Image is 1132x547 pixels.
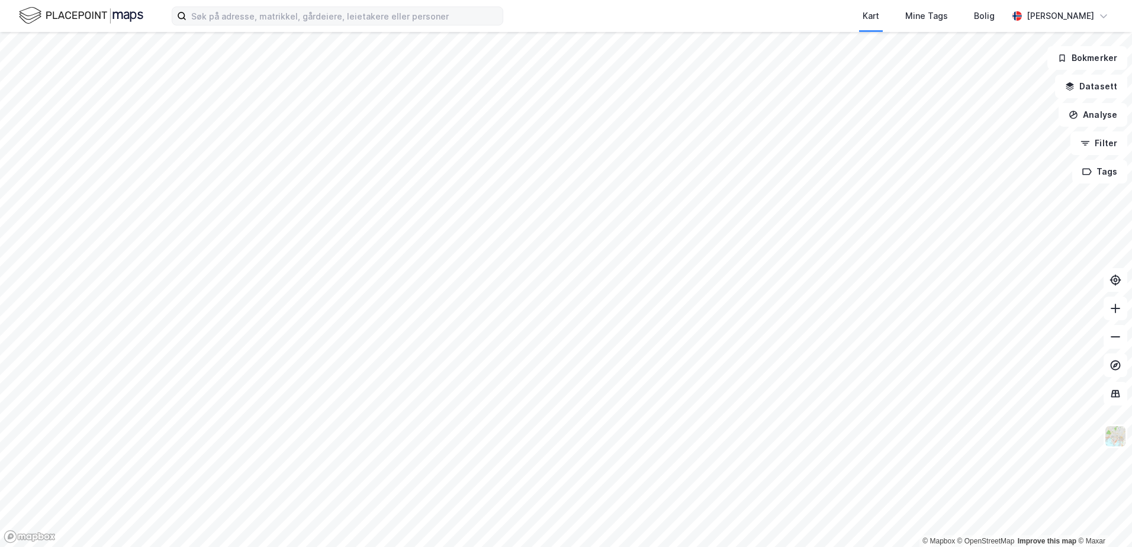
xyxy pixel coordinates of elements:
div: Mine Tags [905,9,948,23]
a: Mapbox homepage [4,530,56,543]
div: Bolig [974,9,995,23]
img: logo.f888ab2527a4732fd821a326f86c7f29.svg [19,5,143,26]
div: Kart [863,9,879,23]
button: Filter [1070,131,1127,155]
img: Z [1104,425,1127,448]
button: Tags [1072,160,1127,184]
input: Søk på adresse, matrikkel, gårdeiere, leietakere eller personer [186,7,503,25]
div: [PERSON_NAME] [1027,9,1094,23]
div: Kontrollprogram for chat [1073,490,1132,547]
a: Improve this map [1018,537,1076,545]
button: Analyse [1059,103,1127,127]
button: Datasett [1055,75,1127,98]
a: Mapbox [922,537,955,545]
iframe: Chat Widget [1073,490,1132,547]
a: OpenStreetMap [957,537,1015,545]
button: Bokmerker [1047,46,1127,70]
